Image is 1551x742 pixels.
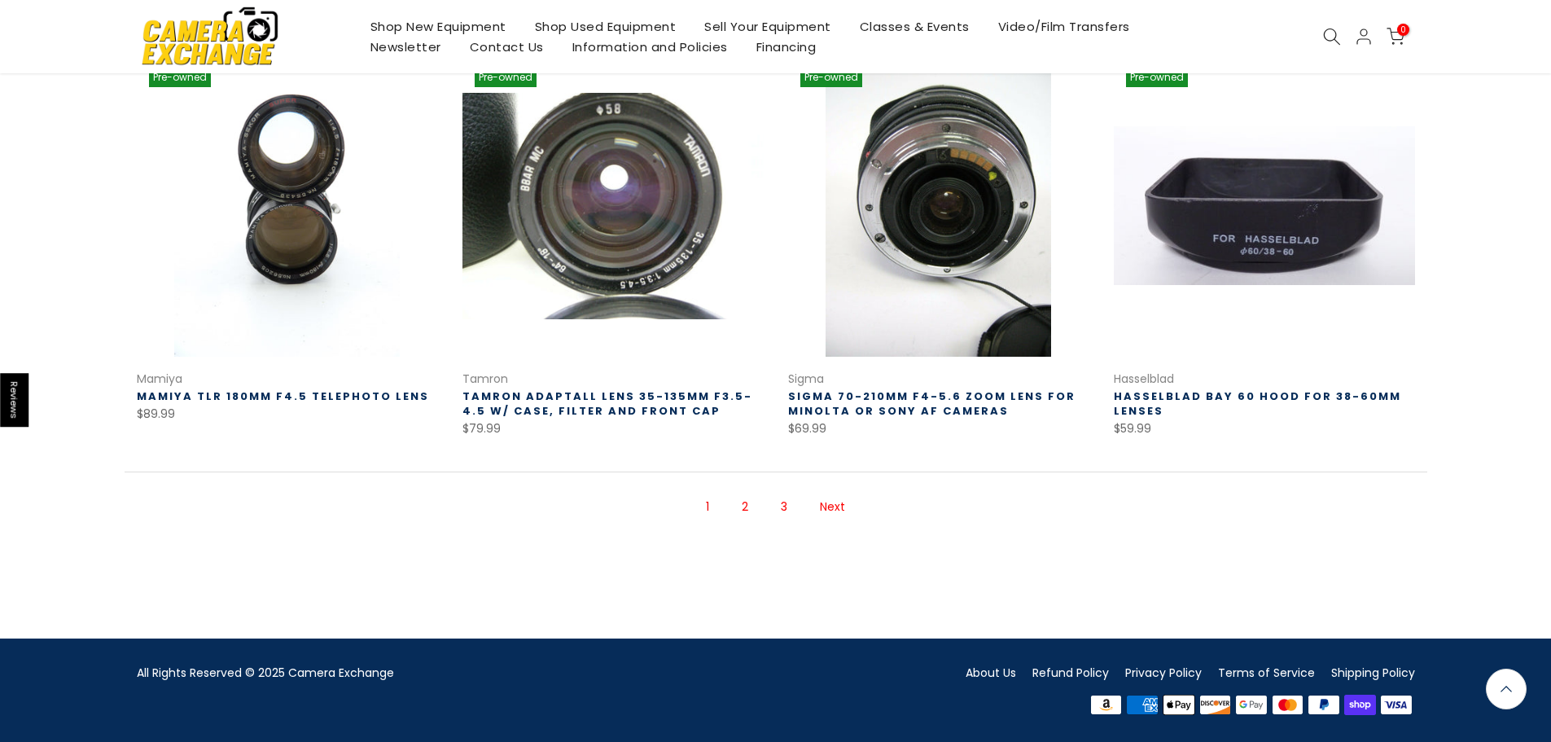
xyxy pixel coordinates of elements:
img: amazon payments [1088,693,1124,718]
a: Tamron [462,371,508,387]
div: $79.99 [462,419,764,439]
a: Sigma [788,371,824,387]
div: $59.99 [1114,419,1415,439]
div: All Rights Reserved © 2025 Camera Exchange [137,663,764,683]
a: Hasselblad Bay 60 Hood for 38-60mm Lenses [1114,389,1401,419]
img: apple pay [1160,693,1197,718]
a: Shop New Equipment [356,16,520,37]
a: Information and Policies [558,37,742,57]
a: Video/Film Transfers [984,16,1144,37]
a: Shipping Policy [1331,665,1415,681]
span: Page 1 [698,493,717,521]
img: american express [1124,693,1161,718]
a: Page 2 [734,493,756,521]
img: google pay [1233,693,1270,718]
a: Classes & Events [845,16,984,37]
img: shopify pay [1342,693,1378,718]
a: Shop Used Equipment [520,16,690,37]
img: paypal [1306,693,1343,718]
a: Back to the top [1486,669,1527,709]
a: Privacy Policy [1125,665,1202,681]
a: Sigma 70-210MM F4-5.6 Zoom Lens for Minolta or Sony AF Cameras [788,389,1076,419]
img: discover [1197,693,1233,718]
div: $89.99 [137,404,438,424]
a: Refund Policy [1032,665,1109,681]
img: visa [1378,693,1415,718]
nav: Pagination [125,472,1427,548]
a: Sell Your Equipment [690,16,846,37]
a: Newsletter [356,37,455,57]
a: Hasselblad [1114,371,1174,387]
a: About Us [966,665,1016,681]
img: master [1269,693,1306,718]
a: Mamiya [137,371,182,387]
a: Tamron Adaptall Lens 35-135mm f3.5-4.5 w/ case, filter and front cap [462,389,752,419]
a: Terms of Service [1218,665,1315,681]
a: 0 [1387,28,1404,46]
a: Page 3 [773,493,795,521]
a: Mamiya TLR 180MM F4.5 Telephoto Lens [137,389,429,404]
a: Contact Us [455,37,558,57]
span: 0 [1397,24,1409,36]
a: Next [812,493,853,521]
div: $69.99 [788,419,1089,439]
a: Financing [742,37,830,57]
